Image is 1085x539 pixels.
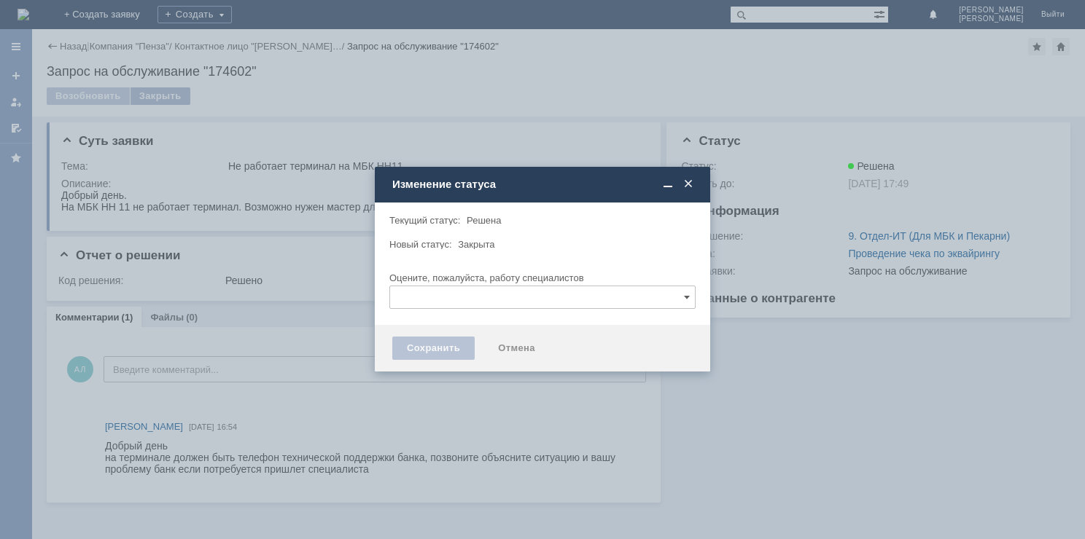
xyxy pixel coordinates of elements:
[467,215,501,226] span: Решена
[661,178,675,191] span: Свернуть (Ctrl + M)
[681,178,696,191] span: Закрыть
[458,239,494,250] span: Закрыта
[389,215,460,226] label: Текущий статус:
[389,239,452,250] label: Новый статус:
[389,273,693,283] div: Oцените, пожалуйста, работу специалистов
[392,178,696,191] div: Изменение статуса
